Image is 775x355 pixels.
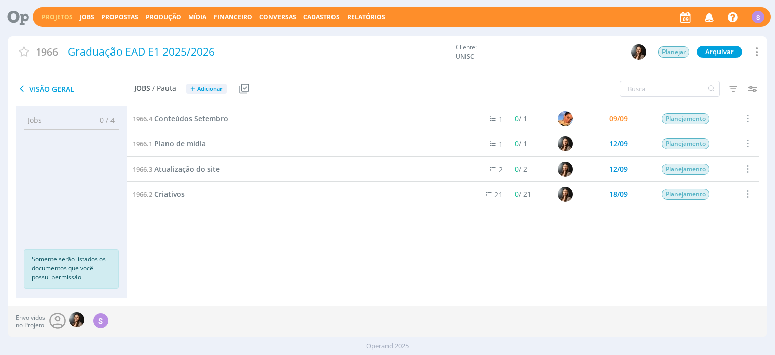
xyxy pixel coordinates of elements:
button: Propostas [98,13,141,21]
button: +Adicionar [186,84,227,94]
span: 0 [515,114,519,123]
span: 1966.3 [133,165,152,174]
button: Mídia [185,13,209,21]
a: 1966.1Plano de mídia [133,138,206,149]
span: Planejar [658,46,689,58]
button: Relatórios [344,13,389,21]
a: Produção [146,13,181,21]
p: Somente serão listados os documentos que você possui permissão [32,255,110,282]
a: 1966.3Atualização do site [133,164,220,175]
span: / 21 [515,189,531,199]
span: 1966 [36,44,58,59]
span: Visão Geral [16,83,134,95]
span: Planejamento [662,189,710,200]
input: Busca [620,81,720,97]
span: 1966.1 [133,139,152,148]
button: Planejar [658,46,690,58]
span: Planejamento [662,138,710,149]
span: + [190,84,195,94]
span: / 1 [515,139,527,148]
span: 0 / 4 [92,115,115,125]
span: 1 [499,114,503,124]
span: Planejamento [662,113,710,124]
div: 18/09 [609,191,628,198]
span: 0 [515,164,519,174]
div: 12/09 [609,166,628,173]
span: 1966.4 [133,114,152,123]
button: Produção [143,13,184,21]
button: B [631,44,647,60]
button: Cadastros [300,13,343,21]
button: Jobs [77,13,97,21]
span: / 2 [515,164,527,174]
a: 1966.4Conteúdos Setembro [133,113,228,124]
button: Arquivar [697,46,742,58]
span: Jobs [134,84,150,93]
img: B [558,162,573,177]
a: Mídia [188,13,206,21]
span: 21 [494,190,503,199]
span: / 1 [515,114,527,123]
div: S [93,313,108,328]
span: Cadastros [303,13,340,21]
a: Conversas [259,13,296,21]
div: 09/09 [609,115,628,122]
img: B [631,44,646,60]
button: Financeiro [211,13,255,21]
button: Projetos [39,13,76,21]
span: 1966.2 [133,190,152,199]
a: Relatórios [347,13,385,21]
span: Adicionar [197,86,223,92]
span: Financeiro [214,13,252,21]
a: Jobs [80,13,94,21]
a: Projetos [42,13,73,21]
span: 1 [499,139,503,149]
span: Conteúdos Setembro [154,114,228,123]
span: 0 [515,189,519,199]
span: 0 [515,139,519,148]
span: Plano de mídia [154,139,206,148]
span: Criativos [154,189,185,199]
img: L [558,111,573,126]
span: Planejamento [662,164,710,175]
span: Envolvidos no Projeto [16,314,45,329]
img: B [558,187,573,202]
img: B [69,312,84,327]
span: Jobs [28,115,42,125]
div: Cliente: [456,43,635,61]
div: S [752,11,764,23]
span: Atualização do site [154,164,220,174]
a: 1966.2Criativos [133,189,185,200]
img: B [558,136,573,151]
span: / Pauta [152,84,176,93]
span: 2 [499,165,503,174]
span: UNISC [456,52,531,61]
div: Graduação EAD E1 2025/2026 [64,40,451,64]
button: Conversas [256,13,299,21]
button: S [751,8,765,26]
div: 12/09 [609,140,628,147]
span: Propostas [101,13,138,21]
